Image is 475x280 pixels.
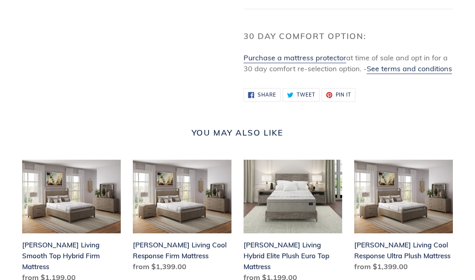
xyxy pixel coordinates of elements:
p: at time of sale and opt in for a 30 day comfort re-selection option. - [244,52,453,74]
span: Tweet [297,93,315,97]
a: See terms and conditions [367,64,452,74]
a: Scott Living Cool Response Firm Mattress [133,160,231,276]
span: Pin it [336,93,351,97]
a: Purchase a mattress protector [244,53,346,63]
a: Scott Living Cool Response Ultra Plush Mattress [354,160,453,276]
h2: 30 Day Comfort Option: [244,31,453,41]
span: Share [258,93,276,97]
h2: You may also like [22,128,453,138]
